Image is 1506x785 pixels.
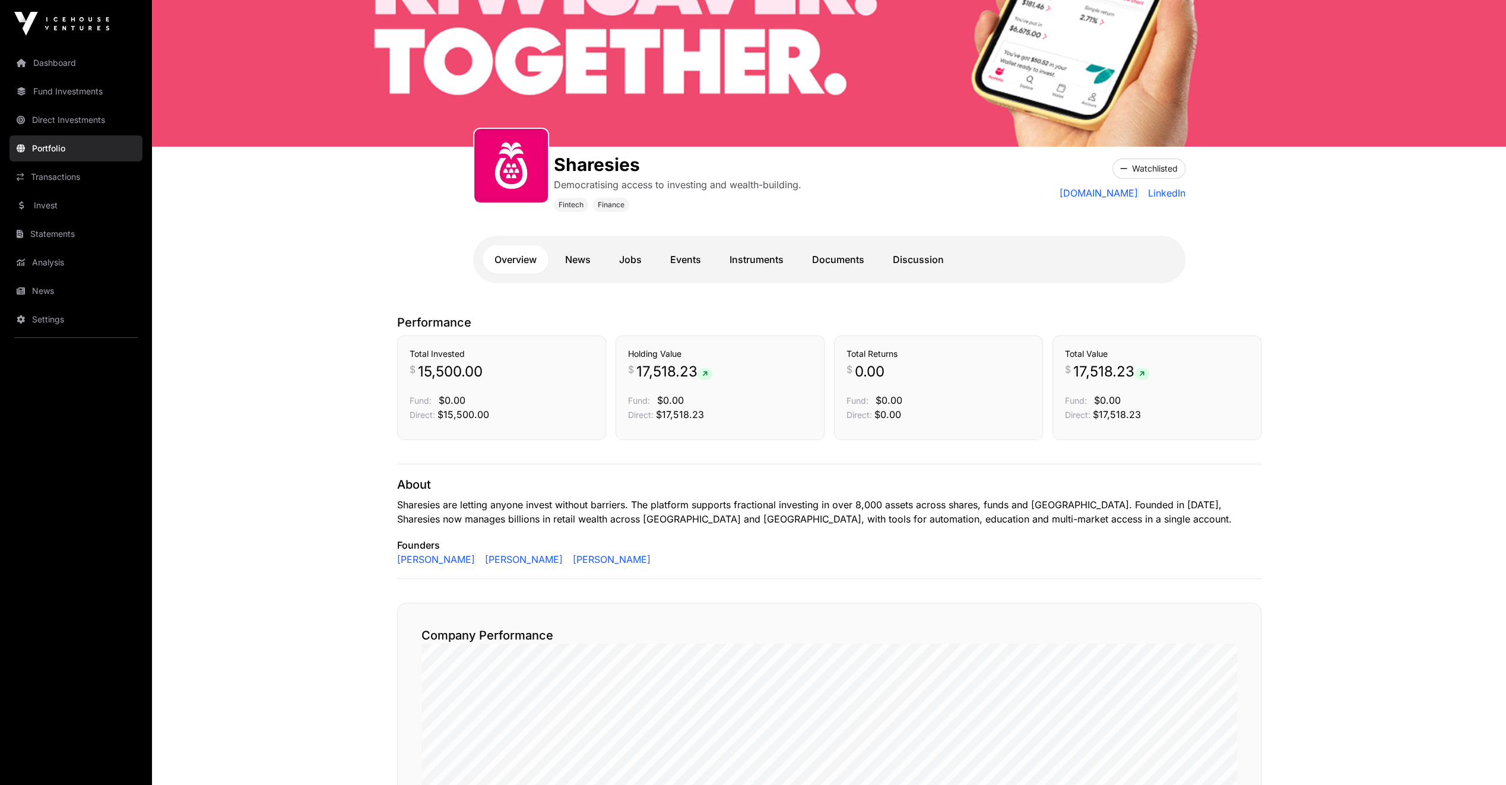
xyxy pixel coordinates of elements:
a: Documents [800,245,876,274]
span: $0.00 [876,394,902,406]
a: Portfolio [9,135,142,162]
span: Finance [598,200,624,210]
a: Discussion [881,245,956,274]
a: [PERSON_NAME] [397,552,475,566]
h2: Company Performance [421,627,1237,644]
span: $0.00 [874,409,901,420]
span: 17,518.23 [1073,362,1149,381]
span: Fund: [628,395,650,406]
a: Overview [483,245,548,274]
a: Transactions [9,164,142,190]
a: Events [658,245,713,274]
span: $ [410,362,416,376]
span: $0.00 [439,394,465,406]
a: Fund Investments [9,78,142,105]
span: $17,518.23 [656,409,704,420]
a: LinkedIn [1143,186,1185,200]
button: Watchlisted [1112,159,1185,179]
p: Sharesies are letting anyone invest without barriers. The platform supports fractional investing ... [397,498,1261,526]
span: Fund: [410,395,432,406]
a: [DOMAIN_NAME] [1060,186,1139,200]
h3: Total Value [1065,348,1249,360]
img: Icehouse Ventures Logo [14,12,109,36]
a: [PERSON_NAME] [568,552,651,566]
span: $0.00 [657,394,684,406]
span: $ [628,362,634,376]
a: Instruments [718,245,795,274]
span: $0.00 [1094,394,1121,406]
span: Fund: [1065,395,1087,406]
p: Founders [397,538,1261,552]
span: Direct: [1065,410,1090,420]
a: Settings [9,306,142,333]
p: About [397,476,1261,493]
span: 15,500.00 [418,362,483,381]
h3: Total Returns [846,348,1031,360]
a: Analysis [9,249,142,276]
nav: Tabs [483,245,1176,274]
h3: Holding Value [628,348,812,360]
iframe: Chat Widget [1447,728,1506,785]
span: Direct: [410,410,435,420]
span: $ [846,362,852,376]
a: Statements [9,221,142,247]
h3: Total Invested [410,348,594,360]
p: Democratising access to investing and wealth-building. [554,178,801,192]
span: $15,500.00 [437,409,489,420]
a: Jobs [607,245,654,274]
span: $ [1065,362,1071,376]
img: sharesies_logo.jpeg [479,134,543,198]
a: Invest [9,192,142,219]
span: Direct: [846,410,872,420]
span: 17,518.23 [636,362,712,381]
p: Performance [397,314,1261,331]
span: Fintech [559,200,584,210]
a: News [553,245,603,274]
span: $17,518.23 [1093,409,1141,420]
span: Fund: [846,395,868,406]
span: Direct: [628,410,654,420]
a: News [9,278,142,304]
a: Dashboard [9,50,142,76]
a: Direct Investments [9,107,142,133]
a: [PERSON_NAME] [480,552,563,566]
span: 0.00 [855,362,884,381]
h1: Sharesies [554,154,801,175]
